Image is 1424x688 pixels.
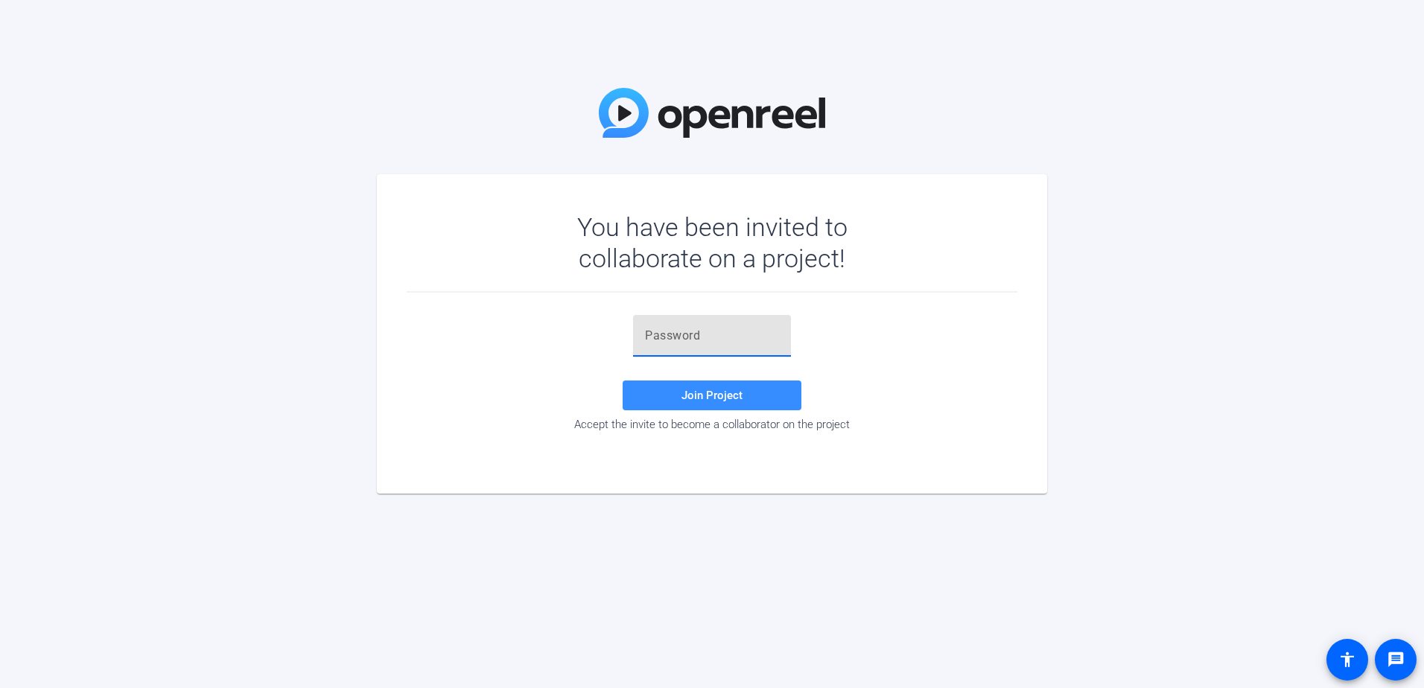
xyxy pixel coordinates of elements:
[1387,651,1405,669] mat-icon: message
[681,389,743,402] span: Join Project
[599,88,825,138] img: OpenReel Logo
[645,327,779,345] input: Password
[1338,651,1356,669] mat-icon: accessibility
[407,418,1017,431] div: Accept the invite to become a collaborator on the project
[623,380,801,410] button: Join Project
[534,211,891,274] div: You have been invited to collaborate on a project!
